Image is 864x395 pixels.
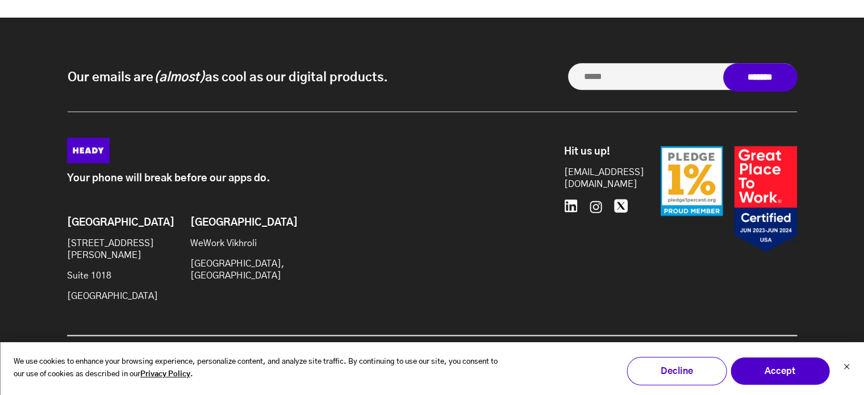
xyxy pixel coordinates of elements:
p: WeWork Vikhroli [190,238,282,250]
img: Badges-24 [661,146,797,252]
p: [GEOGRAPHIC_DATA] [67,290,159,302]
h6: Hit us up! [564,146,632,159]
p: [STREET_ADDRESS][PERSON_NAME] [67,238,159,261]
p: Your phone will break before our apps do. [67,173,513,185]
a: Privacy Policy [140,368,190,381]
a: [EMAIL_ADDRESS][DOMAIN_NAME] [564,167,632,190]
p: Suite 1018 [67,270,159,282]
h6: [GEOGRAPHIC_DATA] [190,217,282,230]
button: Decline [627,357,727,385]
p: We use cookies to enhance your browsing experience, personalize content, and analyze site traffic... [14,356,505,382]
i: (almost) [153,71,205,84]
p: [GEOGRAPHIC_DATA], [GEOGRAPHIC_DATA] [190,258,282,282]
img: Heady_Logo_Web-01 (1) [67,138,110,163]
button: Dismiss cookie banner [843,362,850,374]
button: Accept [730,357,830,385]
h6: [GEOGRAPHIC_DATA] [67,217,159,230]
p: Our emails are as cool as our digital products. [68,69,388,86]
